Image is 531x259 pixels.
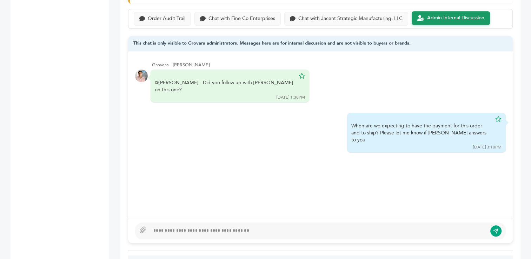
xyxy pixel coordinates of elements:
div: This chat is only visible to Grovara administrators. Messages here are for internal discussion an... [128,36,513,52]
div: When are we expecting to have the payment for this order and to ship? Please let me know if [PERS... [351,122,492,143]
div: Chat with Jacent Strategic Manufacturing, LLC [298,16,403,22]
div: Order Audit Trail [148,16,185,22]
div: [DATE] 3:10PM [473,144,502,150]
div: @[PERSON_NAME] - Did you follow up with [PERSON_NAME] on this one? [155,79,295,93]
div: Grovara - [PERSON_NAME] [152,62,506,68]
div: Chat with Fine Co Enterprises [208,16,275,22]
div: [DATE] 1:38PM [277,94,305,100]
div: Admin Internal Discussion [427,15,484,21]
